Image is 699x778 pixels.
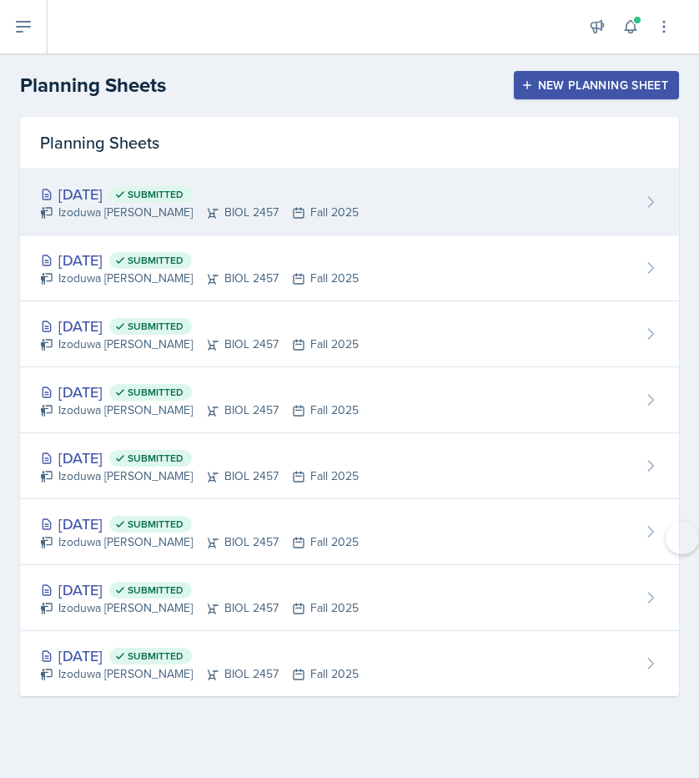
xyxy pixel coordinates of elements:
[40,513,359,535] div: [DATE]
[40,578,359,601] div: [DATE]
[40,270,359,287] div: Izoduwa [PERSON_NAME] BIOL 2457 Fall 2025
[40,402,359,419] div: Izoduwa [PERSON_NAME] BIOL 2457 Fall 2025
[40,644,359,667] div: [DATE]
[40,249,359,271] div: [DATE]
[128,452,184,465] span: Submitted
[40,599,359,617] div: Izoduwa [PERSON_NAME] BIOL 2457 Fall 2025
[128,518,184,531] span: Submitted
[128,386,184,399] span: Submitted
[20,565,679,631] a: [DATE] Submitted Izoduwa [PERSON_NAME]BIOL 2457Fall 2025
[40,183,359,205] div: [DATE]
[20,70,166,100] h2: Planning Sheets
[20,235,679,301] a: [DATE] Submitted Izoduwa [PERSON_NAME]BIOL 2457Fall 2025
[20,433,679,499] a: [DATE] Submitted Izoduwa [PERSON_NAME]BIOL 2457Fall 2025
[40,336,359,353] div: Izoduwa [PERSON_NAME] BIOL 2457 Fall 2025
[40,315,359,337] div: [DATE]
[128,649,184,663] span: Submitted
[20,301,679,367] a: [DATE] Submitted Izoduwa [PERSON_NAME]BIOL 2457Fall 2025
[40,533,359,551] div: Izoduwa [PERSON_NAME] BIOL 2457 Fall 2025
[20,499,679,565] a: [DATE] Submitted Izoduwa [PERSON_NAME]BIOL 2457Fall 2025
[20,169,679,235] a: [DATE] Submitted Izoduwa [PERSON_NAME]BIOL 2457Fall 2025
[20,117,679,169] div: Planning Sheets
[20,367,679,433] a: [DATE] Submitted Izoduwa [PERSON_NAME]BIOL 2457Fall 2025
[40,447,359,469] div: [DATE]
[40,665,359,683] div: Izoduwa [PERSON_NAME] BIOL 2457 Fall 2025
[128,583,184,597] span: Submitted
[525,78,668,92] div: New Planning Sheet
[40,467,359,485] div: Izoduwa [PERSON_NAME] BIOL 2457 Fall 2025
[40,204,359,221] div: Izoduwa [PERSON_NAME] BIOL 2457 Fall 2025
[128,320,184,333] span: Submitted
[128,188,184,201] span: Submitted
[514,71,679,99] button: New Planning Sheet
[40,381,359,403] div: [DATE]
[128,254,184,267] span: Submitted
[20,631,679,696] a: [DATE] Submitted Izoduwa [PERSON_NAME]BIOL 2457Fall 2025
